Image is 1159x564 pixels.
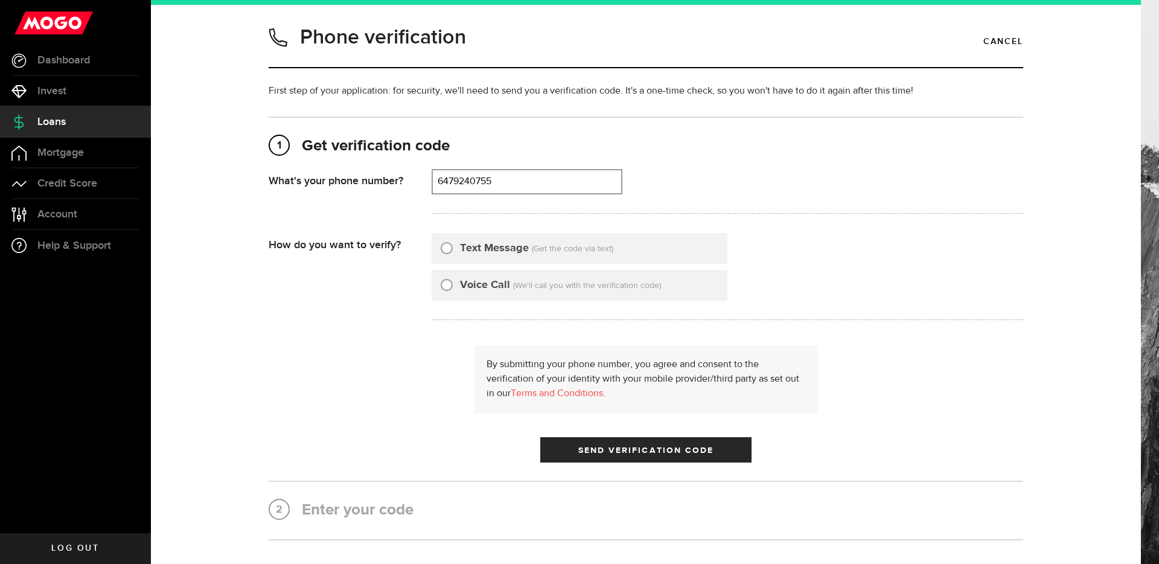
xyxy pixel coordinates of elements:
span: (Get the code via text) [532,245,613,253]
label: Text Message [460,240,529,257]
span: Send Verification Code [578,446,714,455]
div: By submitting your phone number, you agree and consent to the verification of your identity with ... [474,345,818,413]
span: 1 [270,136,289,155]
span: Credit Score [37,178,97,189]
span: Loans [37,117,66,127]
a: Terms and Conditions [511,389,603,399]
h2: Get verification code [269,136,1023,157]
span: Invest [37,86,66,97]
span: Account [37,209,77,220]
a: Cancel [983,31,1023,52]
span: Dashboard [37,55,90,66]
button: Send Verification Code [540,437,752,463]
h2: Enter your code [269,500,1023,521]
h1: Phone verification [300,22,466,53]
p: First step of your application: for security, we'll need to send you a verification code. It's a ... [269,84,1023,98]
button: Open LiveChat chat widget [10,5,46,41]
span: Help & Support [37,240,111,251]
input: Voice Call [441,277,453,289]
span: Mortgage [37,147,84,158]
input: Text Message [441,240,453,252]
label: Voice Call [460,277,510,293]
span: (We'll call you with the verification code) [513,281,661,290]
div: What's your phone number? [269,169,432,188]
span: 2 [270,500,289,519]
span: Log out [51,544,99,553]
div: How do you want to verify? [269,233,432,252]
